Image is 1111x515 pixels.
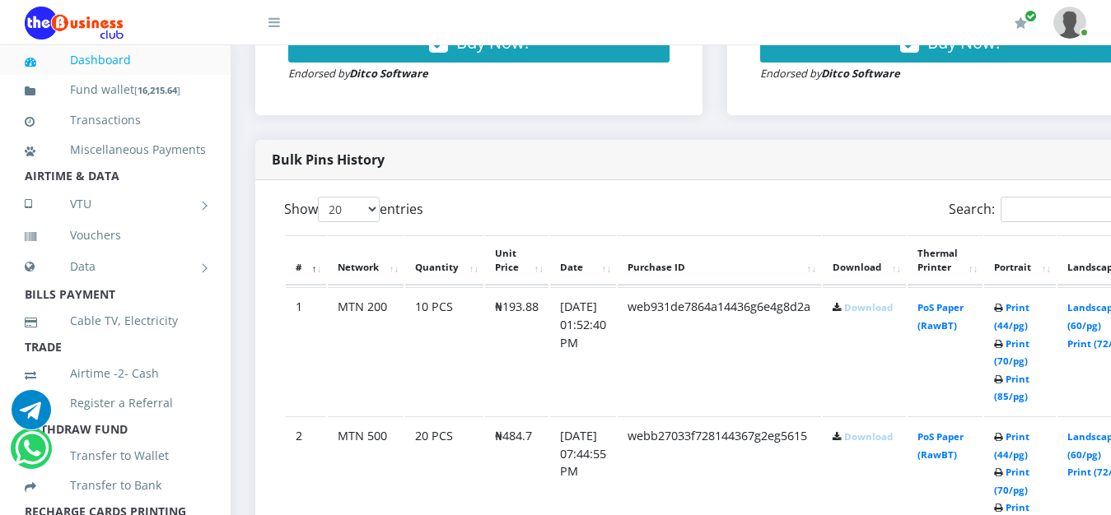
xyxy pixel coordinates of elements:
[405,287,483,415] td: 10 PCS
[349,66,428,81] strong: Ditco Software
[25,437,206,475] a: Transfer to Wallet
[908,235,983,286] th: Thermal Printer: activate to sort column ascending
[550,235,616,286] th: Date: activate to sort column ascending
[823,235,906,286] th: Download: activate to sort column ascending
[25,246,206,287] a: Data
[288,66,428,81] small: Endorsed by
[994,466,1029,496] a: Print (70/pg)
[760,66,900,81] small: Endorsed by
[821,66,900,81] strong: Ditco Software
[618,235,821,286] th: Purchase ID: activate to sort column ascending
[286,287,326,415] td: 1
[15,441,49,468] a: Chat for support
[25,302,206,340] a: Cable TV, Electricity
[485,287,548,415] td: ₦193.88
[1053,7,1086,39] img: User
[318,197,380,222] select: Showentries
[844,430,893,443] a: Download
[994,301,1029,332] a: Print (44/pg)
[286,235,326,286] th: #: activate to sort column descending
[25,384,206,422] a: Register a Referral
[456,31,529,53] span: Buy Now!
[917,430,964,461] a: PoS Paper (RawBT)
[328,287,404,415] td: MTN 200
[25,7,124,39] img: Logo
[134,84,180,96] small: [ ]
[550,287,616,415] td: [DATE] 01:52:40 PM
[25,131,206,169] a: Miscellaneous Payments
[25,216,206,254] a: Vouchers
[12,402,51,429] a: Chat for support
[284,197,423,222] label: Show entries
[138,84,177,96] b: 16,215.64
[25,41,206,79] a: Dashboard
[485,235,548,286] th: Unit Price: activate to sort column ascending
[984,235,1056,286] th: Portrait: activate to sort column ascending
[25,466,206,504] a: Transfer to Bank
[25,355,206,392] a: Airtime -2- Cash
[25,101,206,139] a: Transactions
[272,151,385,169] strong: Bulk Pins History
[25,71,206,109] a: Fund wallet[16,215.64]
[405,235,483,286] th: Quantity: activate to sort column ascending
[844,301,893,313] a: Download
[25,183,206,225] a: VTU
[1025,10,1037,22] span: Renew/Upgrade Subscription
[994,430,1029,461] a: Print (44/pg)
[917,301,964,332] a: PoS Paper (RawBT)
[994,337,1029,368] a: Print (70/pg)
[927,31,1000,53] span: Buy Now!
[328,235,404,286] th: Network: activate to sort column ascending
[618,287,821,415] td: web931de7864a14436g6e4g8d2a
[1015,16,1027,30] i: Renew/Upgrade Subscription
[994,373,1029,403] a: Print (85/pg)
